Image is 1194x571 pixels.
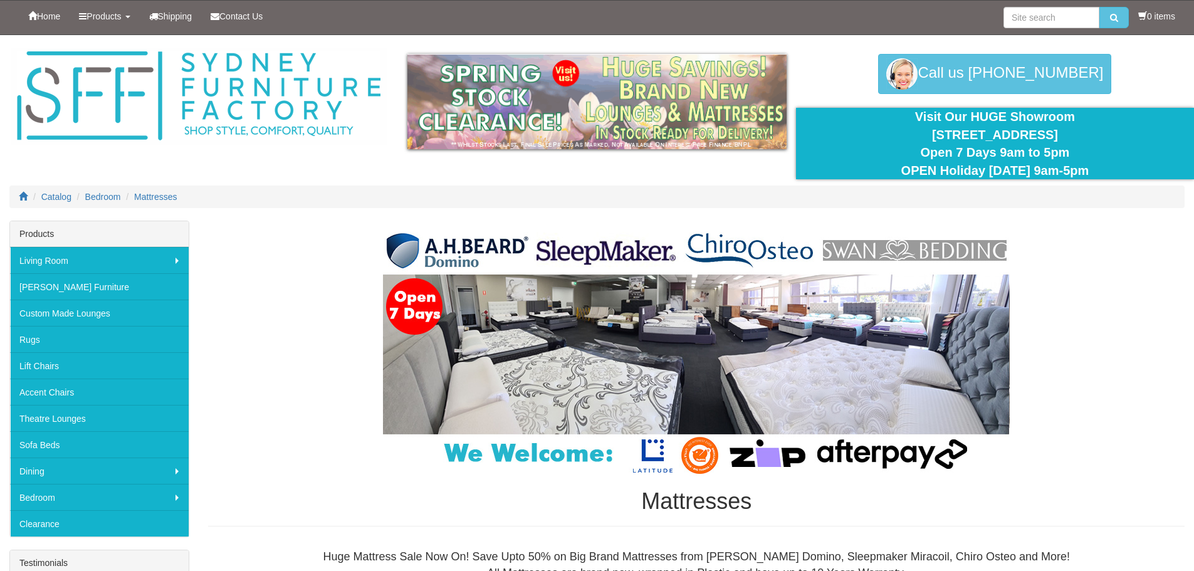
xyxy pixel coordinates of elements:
[86,11,121,21] span: Products
[41,192,71,202] a: Catalog
[10,326,189,352] a: Rugs
[134,192,177,202] a: Mattresses
[19,1,70,32] a: Home
[219,11,263,21] span: Contact Us
[208,489,1185,514] h1: Mattresses
[1138,10,1175,23] li: 0 items
[383,227,1010,476] img: Mattresses
[11,48,387,145] img: Sydney Furniture Factory
[10,405,189,431] a: Theatre Lounges
[10,247,189,273] a: Living Room
[10,300,189,326] a: Custom Made Lounges
[37,11,60,21] span: Home
[10,458,189,484] a: Dining
[140,1,202,32] a: Shipping
[70,1,139,32] a: Products
[10,221,189,247] div: Products
[158,11,192,21] span: Shipping
[10,379,189,405] a: Accent Chairs
[407,54,787,149] img: spring-sale.gif
[10,273,189,300] a: [PERSON_NAME] Furniture
[1003,7,1099,28] input: Site search
[10,484,189,510] a: Bedroom
[10,510,189,537] a: Clearance
[85,192,121,202] a: Bedroom
[201,1,272,32] a: Contact Us
[10,352,189,379] a: Lift Chairs
[805,108,1185,179] div: Visit Our HUGE Showroom [STREET_ADDRESS] Open 7 Days 9am to 5pm OPEN Holiday [DATE] 9am-5pm
[10,431,189,458] a: Sofa Beds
